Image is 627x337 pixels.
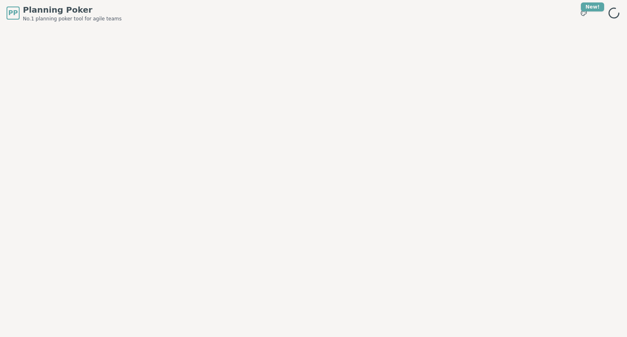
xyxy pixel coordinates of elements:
span: Planning Poker [23,4,122,16]
span: PP [8,8,18,18]
div: New! [581,2,604,11]
button: New! [576,6,591,20]
a: PPPlanning PokerNo.1 planning poker tool for agile teams [7,4,122,22]
span: No.1 planning poker tool for agile teams [23,16,122,22]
